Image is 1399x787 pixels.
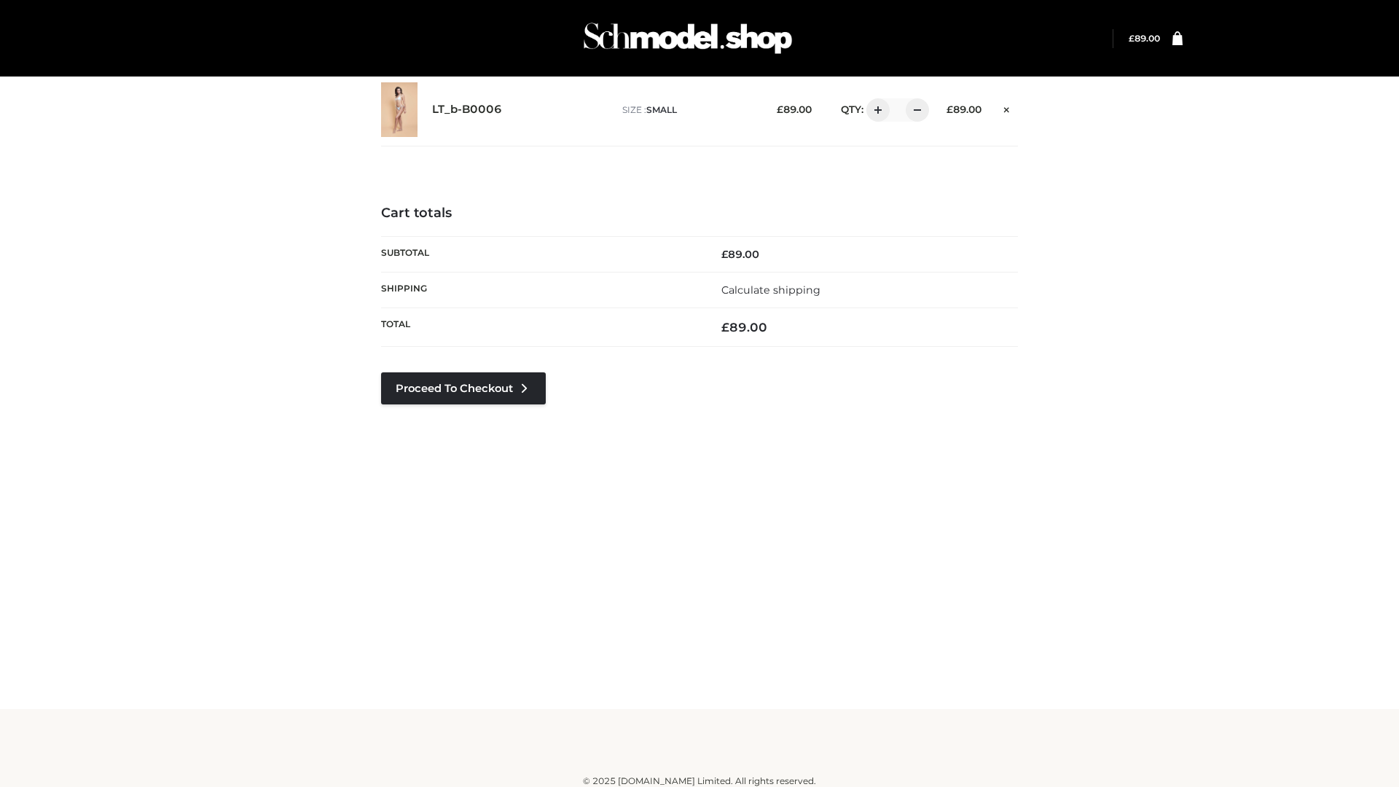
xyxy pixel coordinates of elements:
th: Subtotal [381,236,699,272]
a: £89.00 [1129,33,1160,44]
bdi: 89.00 [721,248,759,261]
a: Proceed to Checkout [381,372,546,404]
span: £ [721,248,728,261]
p: size : [622,103,754,117]
div: QTY: [826,98,924,122]
a: Remove this item [996,98,1018,117]
span: £ [777,103,783,115]
span: £ [1129,33,1135,44]
span: £ [947,103,953,115]
th: Shipping [381,272,699,308]
bdi: 89.00 [721,320,767,334]
th: Total [381,308,699,347]
bdi: 89.00 [1129,33,1160,44]
bdi: 89.00 [777,103,812,115]
a: LT_b-B0006 [432,103,502,117]
img: Schmodel Admin 964 [579,9,797,67]
span: £ [721,320,729,334]
bdi: 89.00 [947,103,981,115]
h4: Cart totals [381,205,1018,222]
span: SMALL [646,104,677,115]
a: Calculate shipping [721,283,820,297]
